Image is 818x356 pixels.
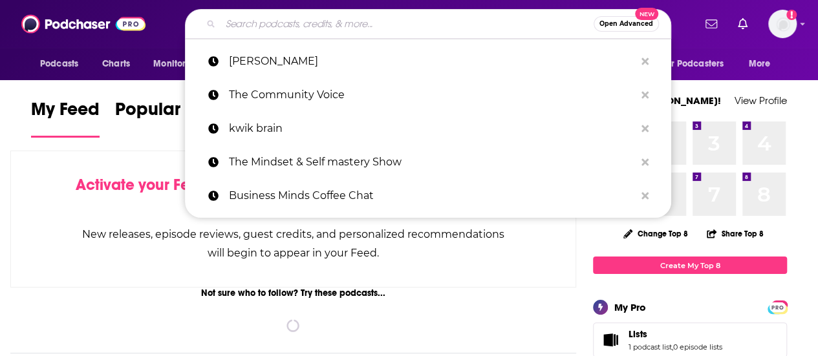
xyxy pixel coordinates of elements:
[221,14,594,34] input: Search podcasts, credits, & more...
[94,52,138,76] a: Charts
[229,112,635,145] p: kwik brain
[31,98,100,138] a: My Feed
[629,342,672,351] a: 1 podcast list
[115,98,225,128] span: Popular Feed
[662,55,724,73] span: For Podcasters
[31,52,95,76] button: open menu
[229,179,635,213] p: Business Minds Coffee Chat
[102,55,130,73] span: Charts
[185,45,671,78] a: [PERSON_NAME]
[629,328,647,340] span: Lists
[229,45,635,78] p: Fara Sax
[768,10,797,38] img: User Profile
[768,10,797,38] span: Logged in as LBraverman
[700,13,722,35] a: Show notifications dropdown
[786,10,797,20] svg: Add a profile image
[672,342,673,351] span: ,
[31,98,100,128] span: My Feed
[706,221,764,246] button: Share Top 8
[76,175,208,194] span: Activate your Feed
[599,21,653,27] span: Open Advanced
[229,145,635,179] p: The Mindset & Self mastery Show
[735,94,787,107] a: View Profile
[629,328,722,340] a: Lists
[653,52,742,76] button: open menu
[616,225,696,242] button: Change Top 8
[115,98,225,138] a: Popular Feed
[185,112,671,145] a: kwik brain
[749,55,771,73] span: More
[635,8,658,20] span: New
[76,176,511,213] div: by following Podcasts, Creators, Lists, and other Users!
[614,301,646,313] div: My Pro
[740,52,787,76] button: open menu
[229,78,635,112] p: The Community Voice
[770,302,785,311] a: PRO
[40,55,78,73] span: Podcasts
[768,10,797,38] button: Show profile menu
[673,342,722,351] a: 0 episode lists
[21,12,145,36] img: Podchaser - Follow, Share and Rate Podcasts
[185,179,671,213] a: Business Minds Coffee Chat
[597,331,623,349] a: Lists
[10,288,576,298] div: Not sure who to follow? Try these podcasts...
[594,16,659,32] button: Open AdvancedNew
[144,52,216,76] button: open menu
[153,55,199,73] span: Monitoring
[185,78,671,112] a: The Community Voice
[593,257,787,274] a: Create My Top 8
[185,9,671,39] div: Search podcasts, credits, & more...
[76,225,511,262] div: New releases, episode reviews, guest credits, and personalized recommendations will begin to appe...
[733,13,753,35] a: Show notifications dropdown
[185,145,671,179] a: The Mindset & Self mastery Show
